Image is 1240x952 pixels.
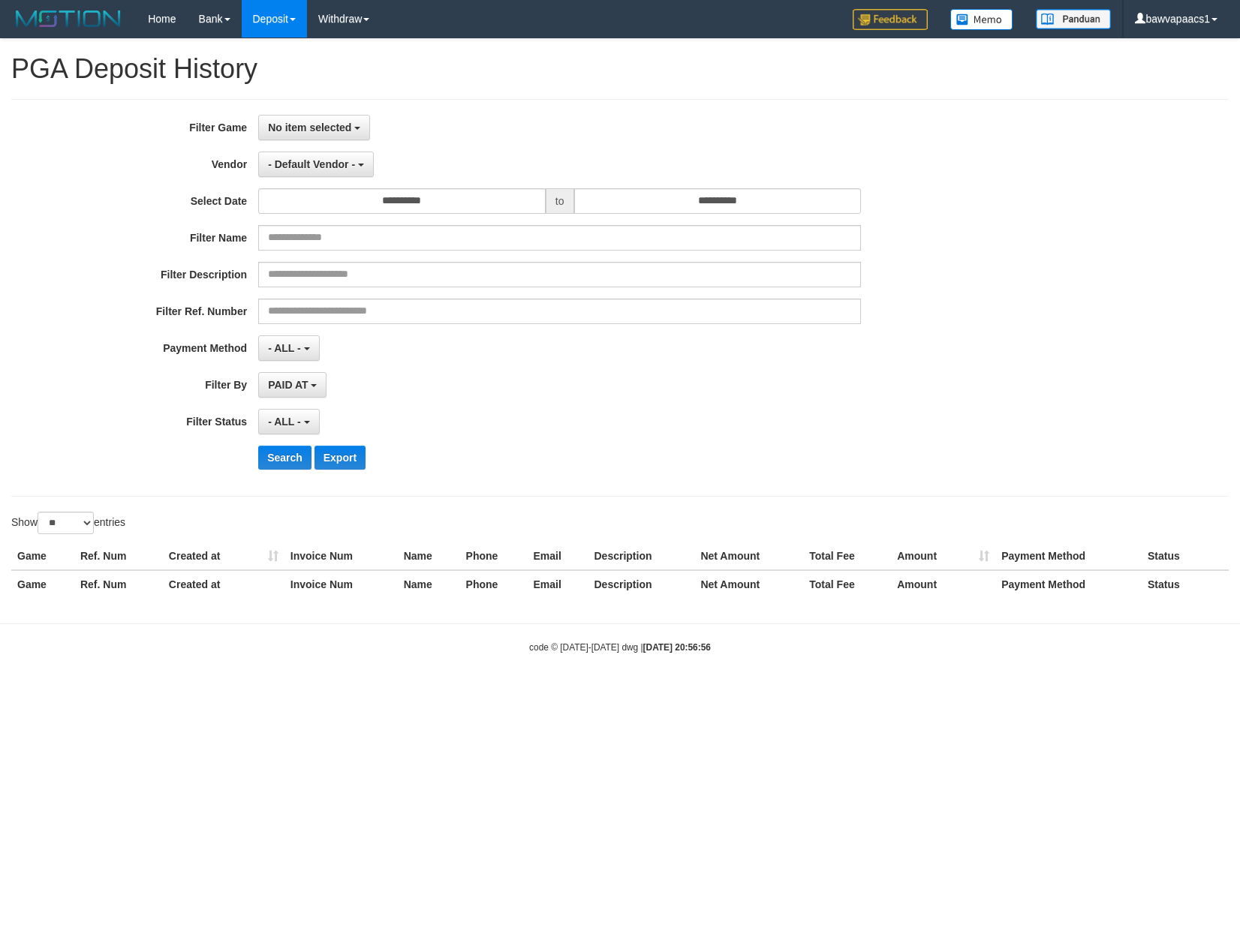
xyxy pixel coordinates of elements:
th: Amount [891,570,995,598]
button: Search [258,446,312,470]
th: Name [398,542,460,570]
h1: PGA Deposit History [11,54,1229,84]
th: Ref. Num [74,542,163,570]
th: Created at [163,570,284,598]
img: panduan.png [1036,9,1111,29]
th: Status [1142,570,1229,598]
span: to [546,188,574,214]
button: - ALL - [258,335,319,361]
th: Game [11,542,74,570]
span: - Default Vendor - [268,158,355,170]
th: Email [528,570,588,598]
th: Payment Method [995,570,1142,598]
th: Email [528,542,588,570]
button: Export [315,446,366,470]
th: Game [11,570,74,598]
img: Feedback.jpg [853,9,928,30]
th: Description [588,542,694,570]
th: Payment Method [995,542,1142,570]
th: Total Fee [803,542,891,570]
strong: [DATE] 20:56:56 [643,642,711,653]
th: Phone [460,542,528,570]
th: Invoice Num [284,542,398,570]
th: Invoice Num [284,570,398,598]
th: Net Amount [694,542,803,570]
span: - ALL - [268,416,301,428]
th: Phone [460,570,528,598]
span: PAID AT [268,379,308,391]
th: Total Fee [803,570,891,598]
img: MOTION_logo.png [11,8,125,30]
span: No item selected [268,122,351,134]
label: Show entries [11,512,125,534]
th: Net Amount [694,570,803,598]
th: Amount [891,542,995,570]
th: Created at [163,542,284,570]
th: Ref. Num [74,570,163,598]
select: Showentries [38,512,94,534]
button: PAID AT [258,372,327,398]
img: Button%20Memo.svg [950,9,1013,30]
span: - ALL - [268,342,301,354]
button: - ALL - [258,409,319,434]
button: - Default Vendor - [258,152,374,177]
th: Description [588,570,694,598]
small: code © [DATE]-[DATE] dwg | [529,642,711,653]
th: Status [1142,542,1229,570]
th: Name [398,570,460,598]
button: No item selected [258,115,370,140]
